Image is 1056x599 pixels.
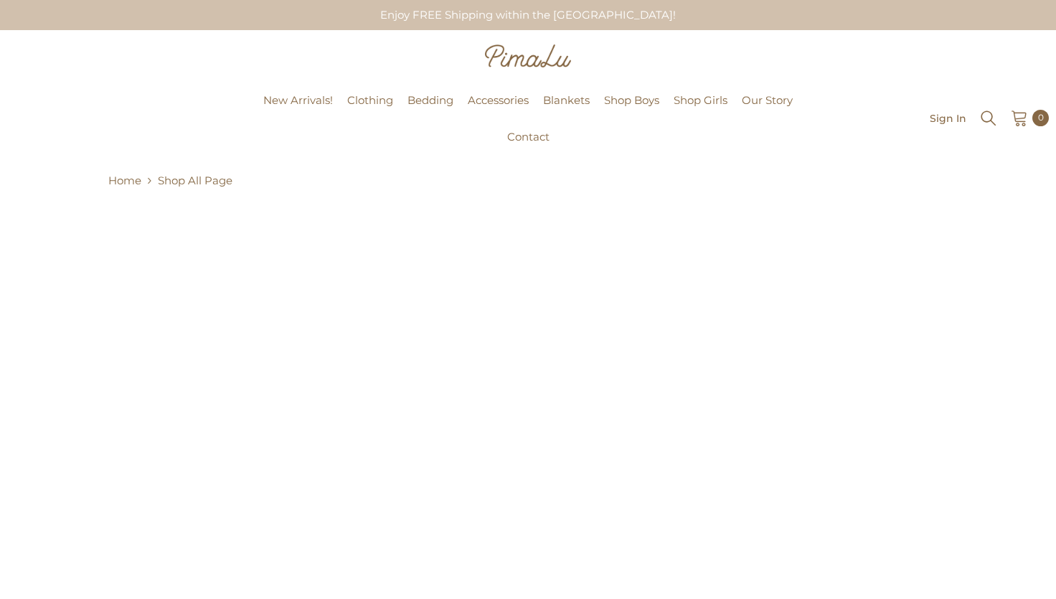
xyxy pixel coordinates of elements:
[369,1,688,29] div: Enjoy FREE Shipping within the [GEOGRAPHIC_DATA]!
[979,108,998,128] summary: Search
[485,44,571,67] img: Pimalu
[347,93,393,107] span: Clothing
[108,165,948,194] nav: breadcrumbs
[256,92,340,128] a: New Arrivals!
[500,128,557,165] a: Contact
[930,113,966,123] a: Sign In
[263,93,333,107] span: New Arrivals!
[604,93,659,107] span: Shop Boys
[543,93,590,107] span: Blankets
[735,92,800,128] a: Our Story
[1038,110,1044,126] span: 0
[340,92,400,128] a: Clothing
[407,93,453,107] span: Bedding
[108,172,141,189] a: Home
[742,93,793,107] span: Our Story
[674,93,727,107] span: Shop Girls
[597,92,666,128] a: Shop Boys
[400,92,461,128] a: Bedding
[468,93,529,107] span: Accessories
[7,113,52,124] a: Pimalu
[158,174,232,187] a: Shop All Page
[536,92,597,128] a: Blankets
[666,92,735,128] a: Shop Girls
[461,92,536,128] a: Accessories
[507,130,550,143] span: Contact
